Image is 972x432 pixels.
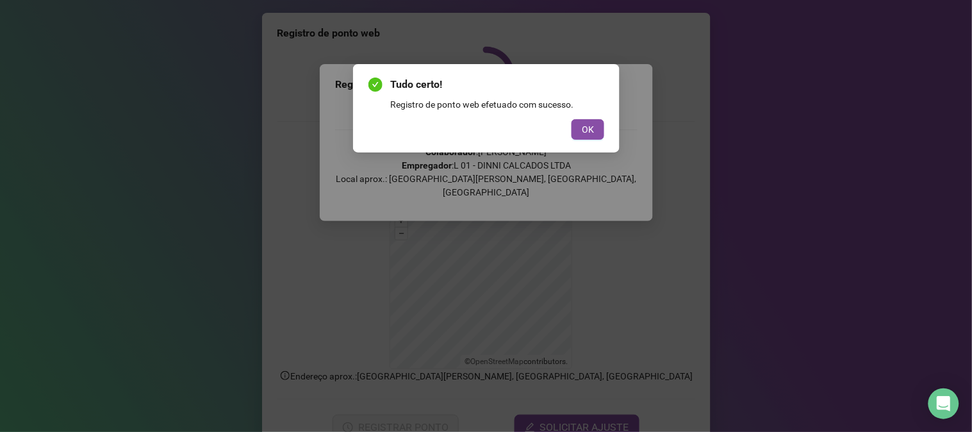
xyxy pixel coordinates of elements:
[572,119,604,140] button: OK
[390,77,604,92] span: Tudo certo!
[582,122,594,137] span: OK
[390,97,604,112] div: Registro de ponto web efetuado com sucesso.
[928,388,959,419] div: Open Intercom Messenger
[368,78,383,92] span: check-circle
